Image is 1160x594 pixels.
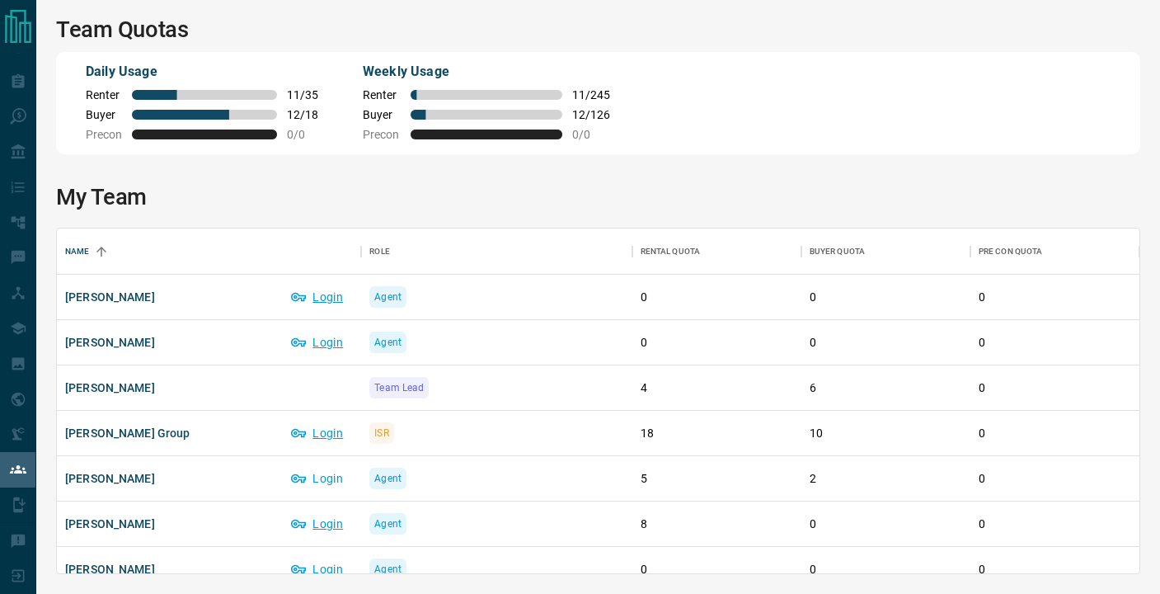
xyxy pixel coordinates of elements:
[65,289,155,305] span: [PERSON_NAME]
[283,420,353,446] button: Login
[979,425,1131,442] p: 0
[979,289,1131,306] p: 0
[56,16,1140,43] h1: Team Quotas
[979,379,1131,397] p: 0
[374,470,402,487] span: Agent
[363,62,610,82] p: Weekly Usage
[970,229,1139,275] div: Pre Con Quota
[374,425,388,441] span: ISR
[810,561,962,578] p: 0
[641,379,793,397] p: 4
[374,516,402,532] span: Agent
[641,334,793,351] p: 0
[641,470,793,488] p: 5
[57,229,361,275] div: Name
[283,329,353,356] button: Login
[810,516,962,533] p: 0
[979,229,1043,275] div: Pre Con Quota
[810,379,962,397] p: 6
[641,561,793,578] p: 0
[979,561,1131,578] p: 0
[65,516,155,532] span: [PERSON_NAME]
[65,561,155,577] span: [PERSON_NAME]
[632,229,801,275] div: Rental Quota
[56,184,1140,210] h1: My Team
[287,128,323,141] span: 0 / 0
[86,62,323,82] p: Daily Usage
[65,470,155,487] span: [PERSON_NAME]
[283,284,353,310] button: Login
[86,108,122,121] span: Buyer
[979,334,1131,351] p: 0
[374,289,402,305] span: Agent
[810,425,962,442] p: 10
[369,229,390,275] div: Role
[810,229,865,275] div: Buyer Quota
[572,108,610,121] span: 12 / 126
[374,334,402,351] span: Agent
[810,289,962,306] p: 0
[979,470,1131,488] p: 0
[65,229,90,275] div: Name
[283,465,353,492] button: Login
[641,516,793,533] p: 8
[979,516,1131,533] p: 0
[572,88,610,101] span: 11 / 245
[65,425,190,441] span: [PERSON_NAME] Group
[374,379,424,396] span: Team Lead
[361,229,632,275] div: Role
[283,511,353,537] button: Login
[363,88,401,101] span: Renter
[810,470,962,488] p: 2
[363,108,401,121] span: Buyer
[65,379,155,396] span: [PERSON_NAME]
[572,128,610,141] span: 0 / 0
[641,229,701,275] div: Rental Quota
[374,561,402,577] span: Agent
[86,128,122,141] span: Precon
[363,128,401,141] span: Precon
[287,108,323,121] span: 12 / 18
[90,240,113,263] button: Sort
[283,556,353,582] button: Login
[801,229,970,275] div: Buyer Quota
[810,334,962,351] p: 0
[641,289,793,306] p: 0
[641,425,793,442] p: 18
[86,88,122,101] span: Renter
[287,88,323,101] span: 11 / 35
[65,334,155,351] span: [PERSON_NAME]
